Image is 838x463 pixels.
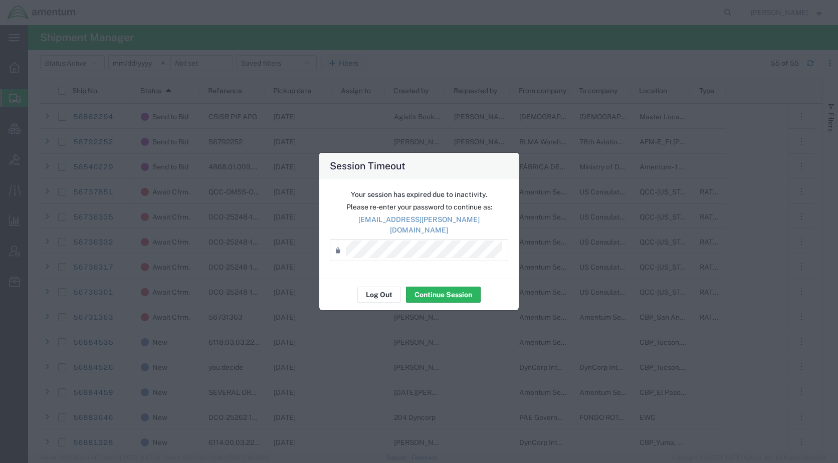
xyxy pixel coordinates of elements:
p: Please re-enter your password to continue as: [330,202,508,212]
p: [EMAIL_ADDRESS][PERSON_NAME][DOMAIN_NAME] [330,214,508,236]
p: Your session has expired due to inactivity. [330,189,508,200]
h4: Session Timeout [330,158,405,173]
button: Log Out [357,287,401,303]
button: Continue Session [406,287,481,303]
